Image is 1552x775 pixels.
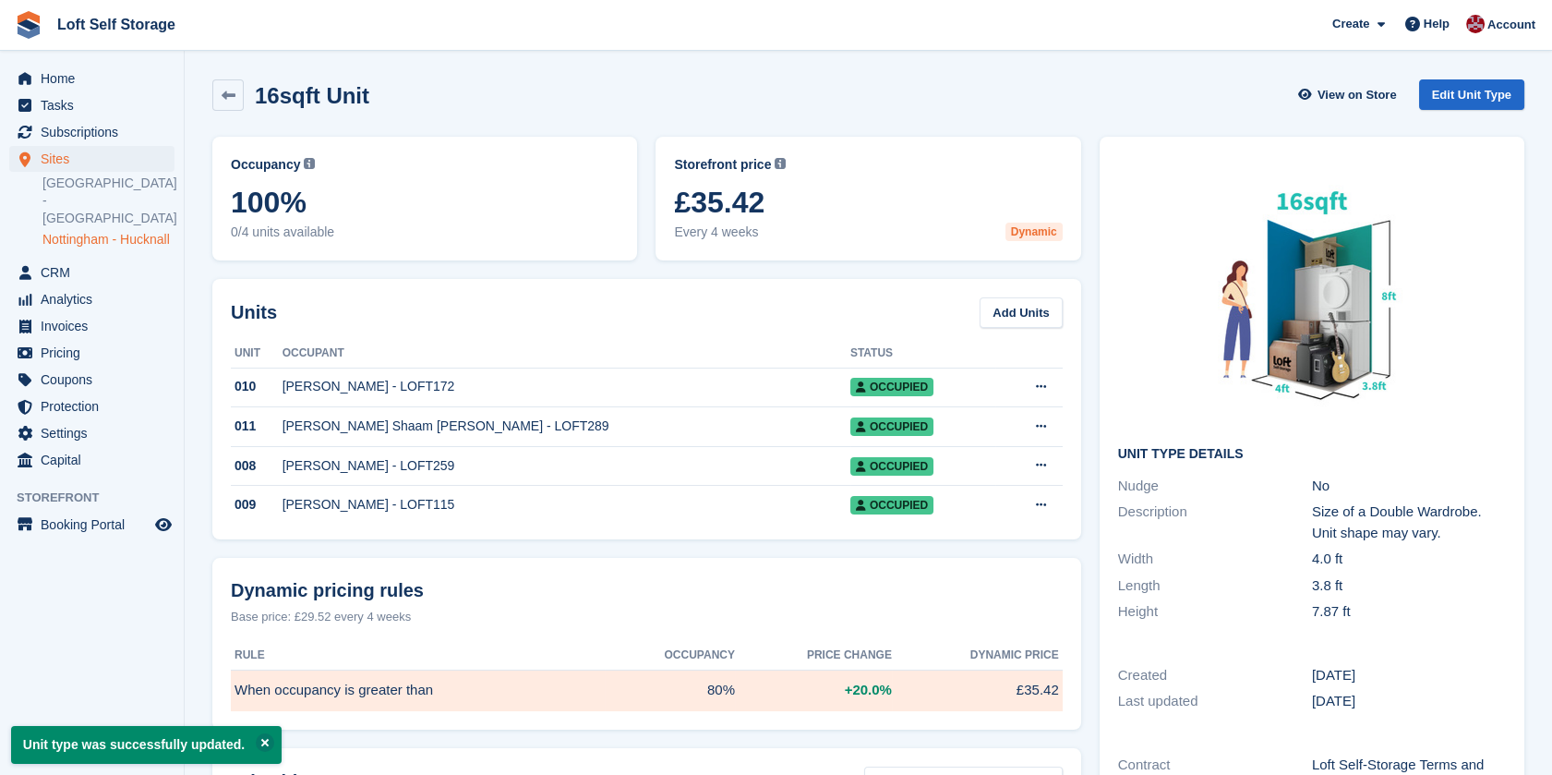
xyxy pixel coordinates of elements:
[1312,502,1506,543] div: Size of a Double Wardrobe. Unit shape may vary.
[1118,691,1312,712] div: Last updated
[707,680,735,701] span: 80%
[970,647,1059,663] span: Dynamic price
[231,339,283,369] th: Unit
[9,92,174,118] a: menu
[231,641,605,671] th: Rule
[231,186,619,219] span: 100%
[283,377,850,396] div: [PERSON_NAME] - LOFT172
[980,297,1062,328] a: Add Units
[1118,549,1312,570] div: Width
[9,447,174,473] a: menu
[1118,476,1312,497] div: Nudge
[9,66,174,91] a: menu
[41,146,151,172] span: Sites
[15,11,42,39] img: stora-icon-8386f47178a22dfd0bd8f6a31ec36ba5ce8667c1dd55bd0f319d3a0aa187defe.svg
[775,158,786,169] img: icon-info-grey-7440780725fd019a000dd9b08b2336e03edf1995a4989e88bcd33f0948082b44.svg
[9,286,174,312] a: menu
[845,680,892,701] span: +20.0%
[674,155,771,175] span: Storefront price
[1487,16,1535,34] span: Account
[1312,665,1506,686] div: [DATE]
[850,339,995,369] th: Status
[1312,549,1506,570] div: 4.0 ft
[283,417,850,436] div: [PERSON_NAME] Shaam [PERSON_NAME] - LOFT289
[231,670,605,710] td: When occupancy is greater than
[1118,502,1312,543] div: Description
[850,378,933,396] span: Occupied
[1312,575,1506,597] div: 3.8 ft
[50,9,183,40] a: Loft Self Storage
[41,260,151,285] span: CRM
[9,260,174,285] a: menu
[1466,15,1485,33] img: James Johnson
[664,647,734,663] span: Occupancy
[1296,79,1404,110] a: View on Store
[11,726,282,764] p: Unit type was successfully updated.
[41,286,151,312] span: Analytics
[41,66,151,91] span: Home
[9,146,174,172] a: menu
[9,119,174,145] a: menu
[1424,15,1450,33] span: Help
[41,512,151,538] span: Booking Portal
[1312,691,1506,712] div: [DATE]
[41,313,151,339] span: Invoices
[231,298,277,326] h2: Units
[41,394,151,419] span: Protection
[255,83,369,108] h2: 16sqft Unit
[9,340,174,366] a: menu
[41,420,151,446] span: Settings
[9,313,174,339] a: menu
[41,92,151,118] span: Tasks
[1118,447,1506,462] h2: Unit Type details
[674,223,1062,242] span: Every 4 weeks
[152,514,174,536] a: Preview store
[231,576,1063,604] div: Dynamic pricing rules
[231,155,300,175] span: Occupancy
[850,457,933,476] span: Occupied
[41,447,151,473] span: Capital
[1332,15,1369,33] span: Create
[231,223,619,242] span: 0/4 units available
[1005,223,1063,241] div: Dynamic
[807,647,892,663] span: Price change
[9,367,174,393] a: menu
[1173,155,1450,432] img: 16sqft-units.jpg
[231,495,283,515] div: 009
[283,495,850,515] div: [PERSON_NAME] - LOFT115
[9,512,174,538] a: menu
[1312,601,1506,623] div: 7.87 ft
[283,456,850,476] div: [PERSON_NAME] - LOFT259
[9,394,174,419] a: menu
[1317,86,1397,104] span: View on Store
[42,175,174,227] a: [GEOGRAPHIC_DATA] - [GEOGRAPHIC_DATA]
[231,417,283,436] div: 011
[283,339,850,369] th: Occupant
[1118,575,1312,597] div: Length
[231,456,283,476] div: 008
[41,340,151,366] span: Pricing
[231,608,1063,626] div: Base price: £29.52 every 4 weeks
[674,186,1062,219] span: £35.42
[41,119,151,145] span: Subscriptions
[1419,79,1524,110] a: Edit Unit Type
[1118,665,1312,686] div: Created
[9,420,174,446] a: menu
[41,367,151,393] span: Coupons
[304,158,315,169] img: icon-info-grey-7440780725fd019a000dd9b08b2336e03edf1995a4989e88bcd33f0948082b44.svg
[17,489,184,507] span: Storefront
[231,377,283,396] div: 010
[1312,476,1506,497] div: No
[1118,601,1312,623] div: Height
[850,418,933,436] span: Occupied
[1017,680,1059,701] span: £35.42
[42,231,174,248] a: Nottingham - Hucknall
[850,496,933,515] span: Occupied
